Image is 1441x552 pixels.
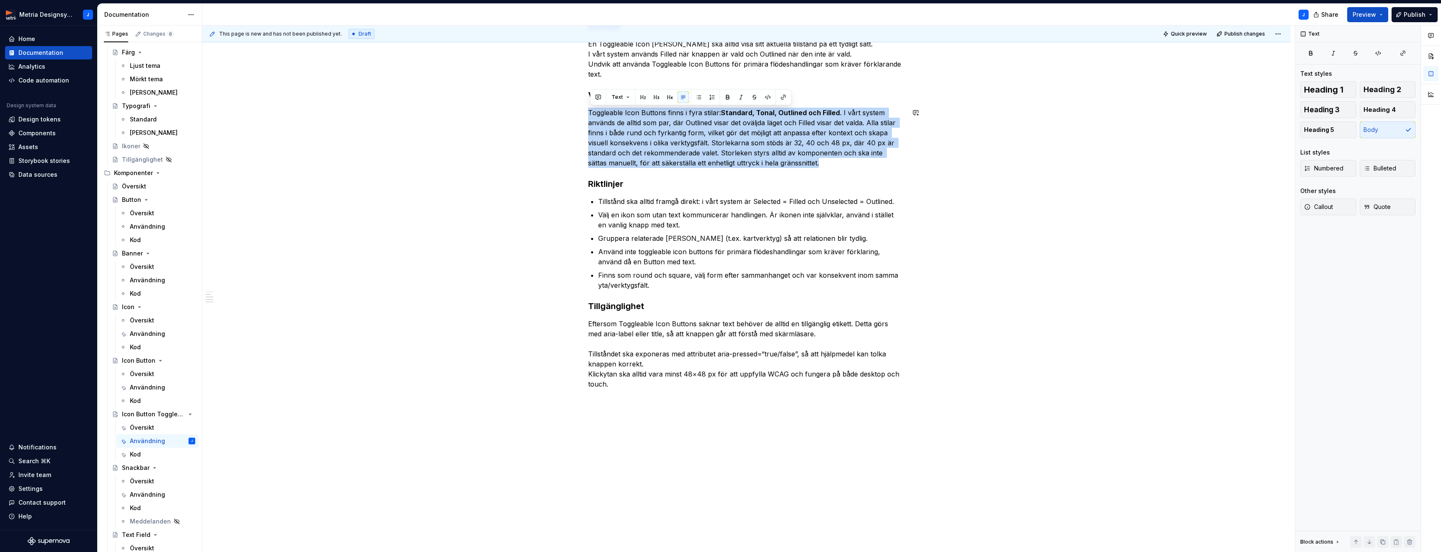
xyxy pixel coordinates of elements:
a: Icon Button [108,354,199,367]
div: Code automation [18,76,69,85]
div: Data sources [18,170,57,179]
div: J [191,437,193,445]
div: J [1302,11,1305,18]
div: [PERSON_NAME] [130,129,178,137]
a: Användning [116,488,199,501]
div: Typografi [122,102,150,110]
div: Block actions [1300,539,1333,545]
button: Publish changes [1214,28,1269,40]
p: Eftersom Toggleable Icon Buttons saknar text behöver de alltid en tillgänglig etikett. Detta görs... [588,319,905,389]
span: Quote [1364,203,1391,211]
div: Icon [122,303,134,311]
div: Kod [130,289,141,298]
h3: Varianter [588,89,905,101]
div: Ljust tema [130,62,160,70]
div: Översikt [130,316,154,325]
div: Settings [18,485,43,493]
a: Components [5,126,92,140]
span: Heading 1 [1304,85,1343,94]
a: Översikt [116,206,199,220]
a: Typografi [108,99,199,113]
div: Kod [130,504,141,512]
a: Home [5,32,92,46]
a: Mörkt tema [116,72,199,86]
div: Användning [130,383,165,392]
a: Kod [116,233,199,247]
div: Översikt [130,423,154,432]
a: Banner [108,247,199,260]
button: Callout [1300,199,1356,215]
div: Översikt [130,370,154,378]
button: Help [5,510,92,523]
div: Standard [130,115,157,124]
div: Design tokens [18,115,61,124]
div: [PERSON_NAME] [130,88,178,97]
span: Numbered [1304,164,1343,173]
a: Documentation [5,46,92,59]
a: Användning [116,273,199,287]
span: Share [1321,10,1338,19]
a: Invite team [5,468,92,482]
a: Icon Button Toggleable [108,408,199,421]
span: Draft [359,31,371,37]
a: Button [108,193,199,206]
div: Pages [104,31,128,37]
span: Heading 3 [1304,106,1340,114]
button: Notifications [5,441,92,454]
button: Publish [1392,7,1438,22]
div: Kod [130,397,141,405]
svg: Supernova Logo [28,537,70,545]
button: Preview [1347,7,1388,22]
div: Banner [122,249,143,258]
div: Meddelanden [130,517,171,526]
button: Quick preview [1160,28,1211,40]
a: Design tokens [5,113,92,126]
div: Analytics [18,62,45,71]
div: Användning [130,437,165,445]
strong: Standard, Tonal, Outlined och Filled [721,108,840,117]
span: Quick preview [1171,31,1207,37]
button: Contact support [5,496,92,509]
button: Share [1309,7,1344,22]
div: Assets [18,143,38,151]
a: Användning [116,327,199,340]
div: Button [122,196,141,204]
span: Publish [1404,10,1426,19]
img: fcc7d103-c4a6-47df-856c-21dae8b51a16.png [6,10,16,20]
button: Heading 5 [1300,121,1356,138]
div: Storybook stories [18,157,70,165]
p: Toggleable Icon Buttons finns i fyra stilar: . I vårt system används de alltid som par, där Outli... [588,108,905,168]
span: Preview [1353,10,1376,19]
div: Översikt [130,263,154,271]
a: Översikt [116,421,199,434]
div: Other styles [1300,187,1336,195]
h3: Riktlinjer [588,178,905,190]
div: Komponenter [114,169,153,177]
button: Quote [1360,199,1416,215]
div: Documentation [18,49,63,57]
div: Icon Button Toggleable [122,410,185,418]
div: Design system data [7,102,56,109]
p: Välj en ikon som utan text kommunicerar handlingen. Är ikonen inte självklar, använd i stället en... [598,210,905,230]
h3: Tillgänglighet [588,300,905,312]
div: Mörkt tema [130,75,163,83]
a: Assets [5,140,92,154]
a: Översikt [116,475,199,488]
div: Färg [122,48,135,57]
a: Kod [116,340,199,354]
a: Översikt [108,180,199,193]
div: Text styles [1300,70,1332,78]
div: Changes [143,31,174,37]
a: Översikt [116,260,199,273]
a: Storybook stories [5,154,92,168]
a: Kod [116,448,199,461]
a: Ljust tema [116,59,199,72]
button: Numbered [1300,160,1356,177]
a: Kod [116,501,199,515]
div: J [87,11,89,18]
a: Användning [116,381,199,394]
div: Invite team [18,471,51,479]
a: [PERSON_NAME] [116,86,199,99]
button: Search ⌘K [5,454,92,468]
span: 6 [167,31,174,37]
